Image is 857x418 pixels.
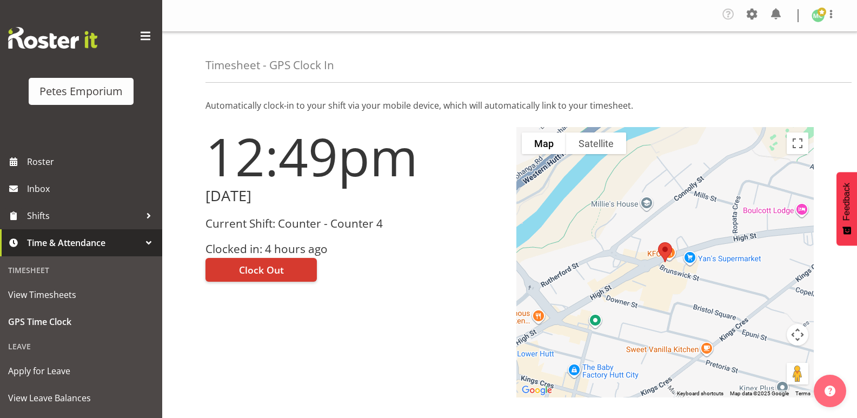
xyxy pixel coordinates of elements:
[3,259,160,281] div: Timesheet
[205,188,503,204] h2: [DATE]
[205,127,503,185] h1: 12:49pm
[3,281,160,308] a: View Timesheets
[8,390,154,406] span: View Leave Balances
[3,308,160,335] a: GPS Time Clock
[205,99,814,112] p: Automatically clock-in to your shift via your mobile device, which will automatically link to you...
[787,132,808,154] button: Toggle fullscreen view
[812,9,825,22] img: melissa-cowen2635.jpg
[836,172,857,246] button: Feedback - Show survey
[3,357,160,384] a: Apply for Leave
[787,324,808,346] button: Map camera controls
[239,263,284,277] span: Clock Out
[205,59,334,71] h4: Timesheet - GPS Clock In
[27,154,157,170] span: Roster
[3,335,160,357] div: Leave
[205,258,317,282] button: Clock Out
[205,243,503,255] h3: Clocked in: 4 hours ago
[27,208,141,224] span: Shifts
[27,235,141,251] span: Time & Attendance
[205,217,503,230] h3: Current Shift: Counter - Counter 4
[27,181,157,197] span: Inbox
[677,390,723,397] button: Keyboard shortcuts
[795,390,811,396] a: Terms (opens in new tab)
[8,287,154,303] span: View Timesheets
[519,383,555,397] a: Open this area in Google Maps (opens a new window)
[8,314,154,330] span: GPS Time Clock
[825,386,835,396] img: help-xxl-2.png
[39,83,123,99] div: Petes Emporium
[8,27,97,49] img: Rosterit website logo
[566,132,626,154] button: Show satellite imagery
[842,183,852,221] span: Feedback
[730,390,789,396] span: Map data ©2025 Google
[3,384,160,412] a: View Leave Balances
[8,363,154,379] span: Apply for Leave
[522,132,566,154] button: Show street map
[787,363,808,384] button: Drag Pegman onto the map to open Street View
[519,383,555,397] img: Google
